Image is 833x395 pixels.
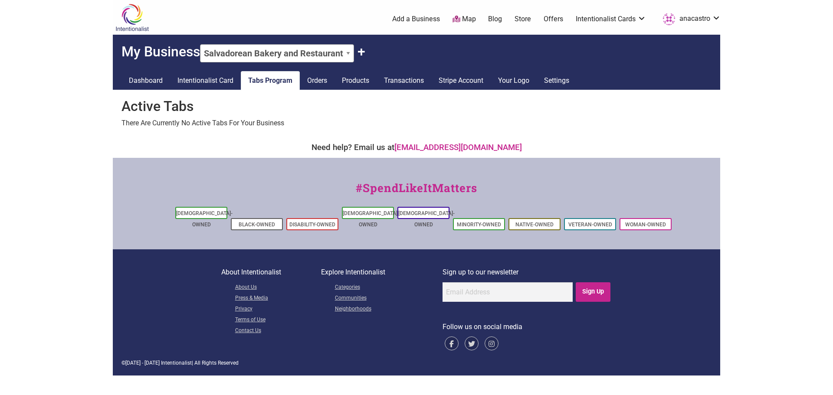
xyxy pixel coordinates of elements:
[239,222,275,228] a: Black-Owned
[161,360,192,366] span: Intentionalist
[443,267,612,278] p: Sign up to our newsletter
[457,222,501,228] a: Minority-Owned
[357,43,365,60] button: Claim Another
[576,14,646,24] a: Intentionalist Cards
[343,210,399,228] a: [DEMOGRAPHIC_DATA]-Owned
[398,210,455,228] a: [DEMOGRAPHIC_DATA]-Owned
[488,14,502,24] a: Blog
[491,71,537,90] a: Your Logo
[289,222,335,228] a: Disability-Owned
[113,89,720,137] div: There Are Currently No Active Tabs For Your Business
[394,143,522,152] a: [EMAIL_ADDRESS][DOMAIN_NAME]
[335,71,377,90] a: Products
[112,3,153,32] img: Intentionalist
[576,282,611,302] input: Sign Up
[117,141,716,153] div: Need help? Email us at
[443,282,573,302] input: Email Address
[544,14,563,24] a: Offers
[121,71,170,90] a: Dashboard
[515,222,554,228] a: Native-Owned
[377,71,431,90] a: Transactions
[113,35,720,62] h2: My Business
[235,282,321,293] a: About Us
[625,222,666,228] a: Woman-Owned
[235,304,321,315] a: Privacy
[443,321,612,333] p: Follow us on social media
[659,11,721,27] a: anacastro
[335,282,443,293] a: Categories
[121,359,712,367] div: © | All Rights Reserved
[235,326,321,336] a: Contact Us
[515,14,531,24] a: Store
[235,293,321,304] a: Press & Media
[176,210,233,228] a: [DEMOGRAPHIC_DATA]-Owned
[335,293,443,304] a: Communities
[392,14,440,24] a: Add a Business
[568,222,612,228] a: Veteran-Owned
[537,71,577,90] a: Settings
[125,360,160,366] span: [DATE] - [DATE]
[300,71,335,90] a: Orders
[170,71,241,90] a: Intentionalist Card
[241,71,300,90] a: Tabs Program
[221,267,321,278] p: About Intentionalist
[335,304,443,315] a: Neighborhoods
[431,71,491,90] a: Stripe Account
[453,14,476,24] a: Map
[121,98,712,114] h2: Active Tabs
[113,180,720,205] div: #SpendLikeItMatters
[321,267,443,278] p: Explore Intentionalist
[235,315,321,326] a: Terms of Use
